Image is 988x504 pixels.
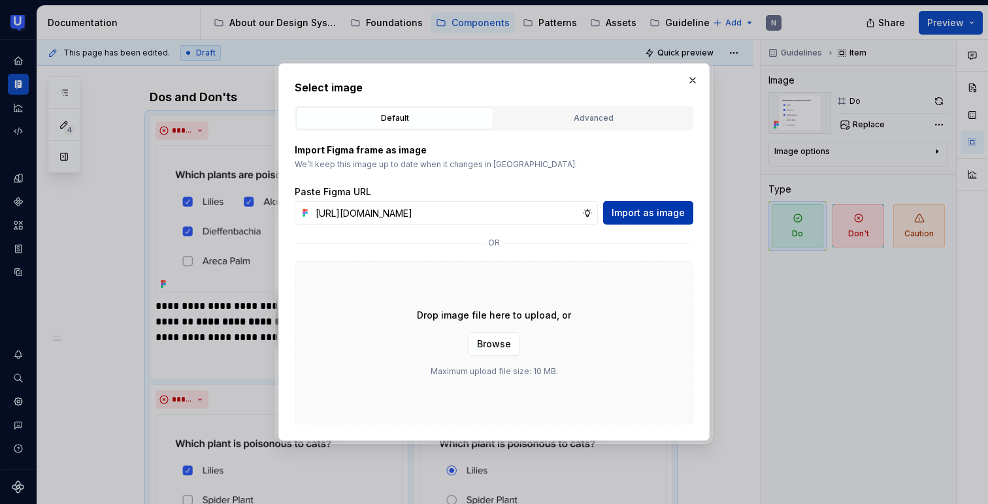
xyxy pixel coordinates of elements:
[603,201,693,225] button: Import as image
[295,144,693,157] p: Import Figma frame as image
[469,332,519,356] button: Browse
[417,309,571,322] p: Drop image file here to upload, or
[477,338,511,351] span: Browse
[499,112,687,125] div: Advanced
[488,238,500,248] p: or
[310,201,582,225] input: https://figma.com/file...
[295,159,693,170] p: We’ll keep this image up to date when it changes in [GEOGRAPHIC_DATA].
[295,185,371,198] label: Paste Figma URL
[295,80,693,95] h2: Select image
[301,112,489,125] div: Default
[431,366,558,377] p: Maximum upload file size: 10 MB.
[612,206,685,219] span: Import as image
